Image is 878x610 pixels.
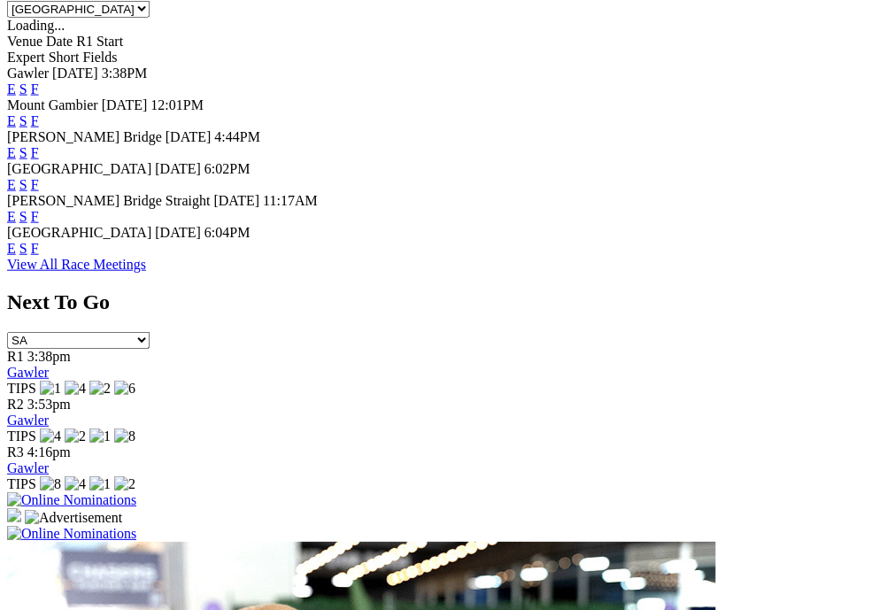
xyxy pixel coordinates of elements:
span: [DATE] [52,66,98,81]
span: [DATE] [102,97,148,112]
a: F [31,177,39,192]
span: Mount Gambier [7,97,98,112]
img: 2 [114,476,135,492]
a: E [7,113,16,128]
img: Online Nominations [7,526,136,542]
img: 1 [89,476,111,492]
a: E [7,177,16,192]
a: S [19,145,27,160]
span: [PERSON_NAME] Bridge [7,129,162,144]
span: [GEOGRAPHIC_DATA] [7,161,151,176]
img: 6 [114,381,135,397]
a: E [7,145,16,160]
span: TIPS [7,476,36,491]
span: [GEOGRAPHIC_DATA] [7,225,151,240]
span: 4:16pm [27,444,71,459]
span: R1 Start [76,34,123,49]
span: Expert [7,50,45,65]
a: F [31,209,39,224]
img: 4 [40,429,61,444]
a: View All Race Meetings [7,257,146,272]
span: 3:38PM [102,66,148,81]
span: Short [49,50,80,65]
a: Gawler [7,413,49,428]
a: F [31,113,39,128]
img: 8 [114,429,135,444]
span: 11:17AM [263,193,318,208]
span: [PERSON_NAME] Bridge Straight [7,193,210,208]
img: 15187_Greyhounds_GreysPlayCentral_Resize_SA_WebsiteBanner_300x115_2025.jpg [7,508,21,522]
a: S [19,81,27,97]
a: Gawler [7,365,49,380]
img: 8 [40,476,61,492]
span: Date [46,34,73,49]
a: E [7,241,16,256]
span: R3 [7,444,24,459]
img: Online Nominations [7,492,136,508]
img: 4 [65,381,86,397]
span: Gawler [7,66,49,81]
img: Advertisement [25,510,122,526]
a: E [7,209,16,224]
a: F [31,145,39,160]
span: 6:04PM [204,225,250,240]
span: 3:53pm [27,397,71,412]
a: S [19,177,27,192]
span: TIPS [7,381,36,396]
a: E [7,81,16,97]
span: [DATE] [166,129,212,144]
a: S [19,241,27,256]
span: 4:44PM [214,129,260,144]
span: Venue [7,34,42,49]
img: 2 [65,429,86,444]
span: R2 [7,397,24,412]
a: F [31,241,39,256]
span: Fields [82,50,117,65]
a: S [19,113,27,128]
span: 12:01PM [150,97,204,112]
img: 2 [89,381,111,397]
a: S [19,209,27,224]
img: 4 [65,476,86,492]
h2: Next To Go [7,290,871,314]
span: R1 [7,349,24,364]
span: TIPS [7,429,36,444]
span: 6:02PM [204,161,250,176]
span: [DATE] [155,225,201,240]
img: 1 [89,429,111,444]
span: [DATE] [213,193,259,208]
a: Gawler [7,460,49,475]
span: Loading... [7,18,65,33]
span: [DATE] [155,161,201,176]
span: 3:38pm [27,349,71,364]
a: F [31,81,39,97]
img: 1 [40,381,61,397]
